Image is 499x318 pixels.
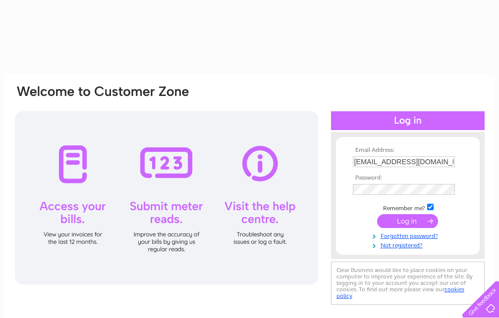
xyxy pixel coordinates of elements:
input: Submit [377,214,438,228]
th: Email Address: [350,147,465,154]
a: cookies policy [336,286,464,299]
td: Remember me? [350,202,465,212]
a: Forgotten password? [353,230,465,240]
th: Password: [350,175,465,182]
a: Not registered? [353,240,465,249]
div: Clear Business would like to place cookies on your computer to improve your experience of the sit... [331,262,485,305]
